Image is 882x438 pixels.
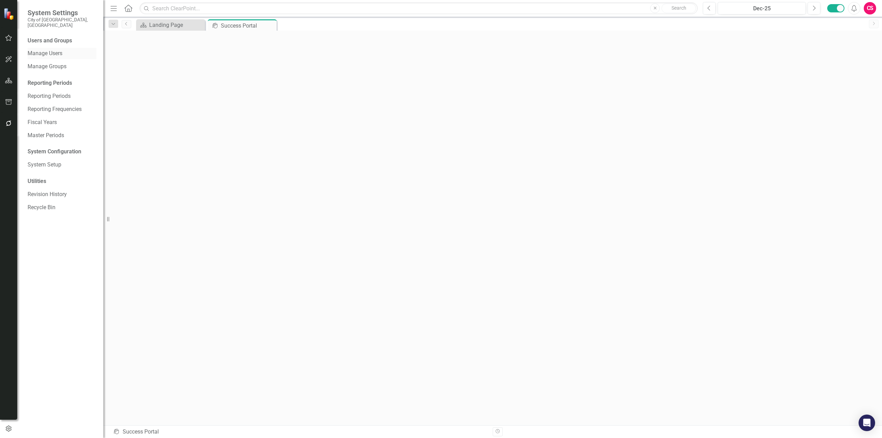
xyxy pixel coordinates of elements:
button: Search [661,3,696,13]
a: Fiscal Years [28,119,96,126]
div: Success Portal [113,428,488,436]
input: Search ClearPoint... [140,2,698,14]
a: Manage Users [28,50,96,58]
button: CS [864,2,876,14]
a: System Setup [28,161,96,169]
a: Recycle Bin [28,204,96,212]
a: Revision History [28,191,96,198]
div: Reporting Periods [28,79,96,87]
div: Utilities [28,177,96,185]
a: Master Periods [28,132,96,140]
a: Reporting Periods [28,92,96,100]
div: Open Intercom Messenger [859,415,875,431]
div: Users and Groups [28,37,96,45]
img: ClearPoint Strategy [3,8,16,20]
div: System Configuration [28,148,96,156]
button: Dec-25 [718,2,806,14]
div: Dec-25 [720,4,803,13]
iframe: Success Portal [103,31,882,425]
span: Search [671,5,686,11]
div: Success Portal [221,21,275,30]
a: Landing Page [138,21,203,29]
small: City of [GEOGRAPHIC_DATA], [GEOGRAPHIC_DATA] [28,17,96,28]
span: System Settings [28,9,96,17]
a: Reporting Frequencies [28,105,96,113]
a: Manage Groups [28,63,96,71]
div: Landing Page [149,21,203,29]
